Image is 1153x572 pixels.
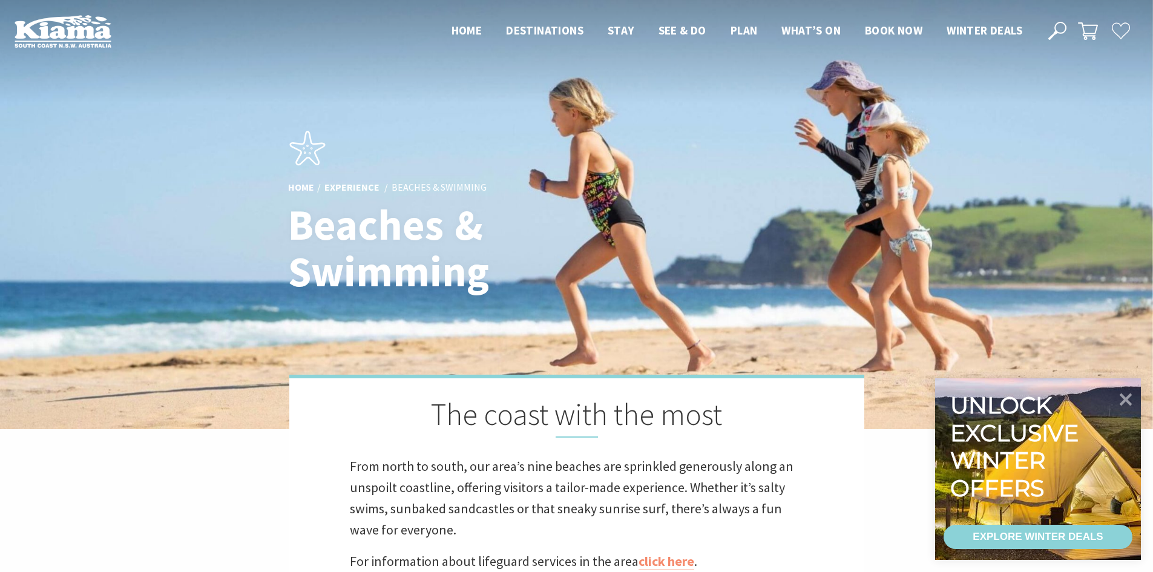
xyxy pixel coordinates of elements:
[731,23,758,38] span: Plan
[439,21,1034,41] nav: Main Menu
[288,181,314,194] a: Home
[324,181,379,194] a: Experience
[350,456,804,541] p: From north to south, our area’s nine beaches are sprinkled generously along an unspoilt coastline...
[947,23,1022,38] span: Winter Deals
[639,553,694,570] a: click here
[392,180,487,196] li: Beaches & Swimming
[15,15,111,48] img: Kiama Logo
[288,202,630,295] h1: Beaches & Swimming
[506,23,583,38] span: Destinations
[350,551,804,572] p: For information about lifeguard services in the area .
[781,23,841,38] span: What’s On
[973,525,1103,549] div: EXPLORE WINTER DEALS
[659,23,706,38] span: See & Do
[350,396,804,438] h2: The coast with the most
[865,23,922,38] span: Book now
[452,23,482,38] span: Home
[608,23,634,38] span: Stay
[950,392,1084,502] div: Unlock exclusive winter offers
[944,525,1132,549] a: EXPLORE WINTER DEALS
